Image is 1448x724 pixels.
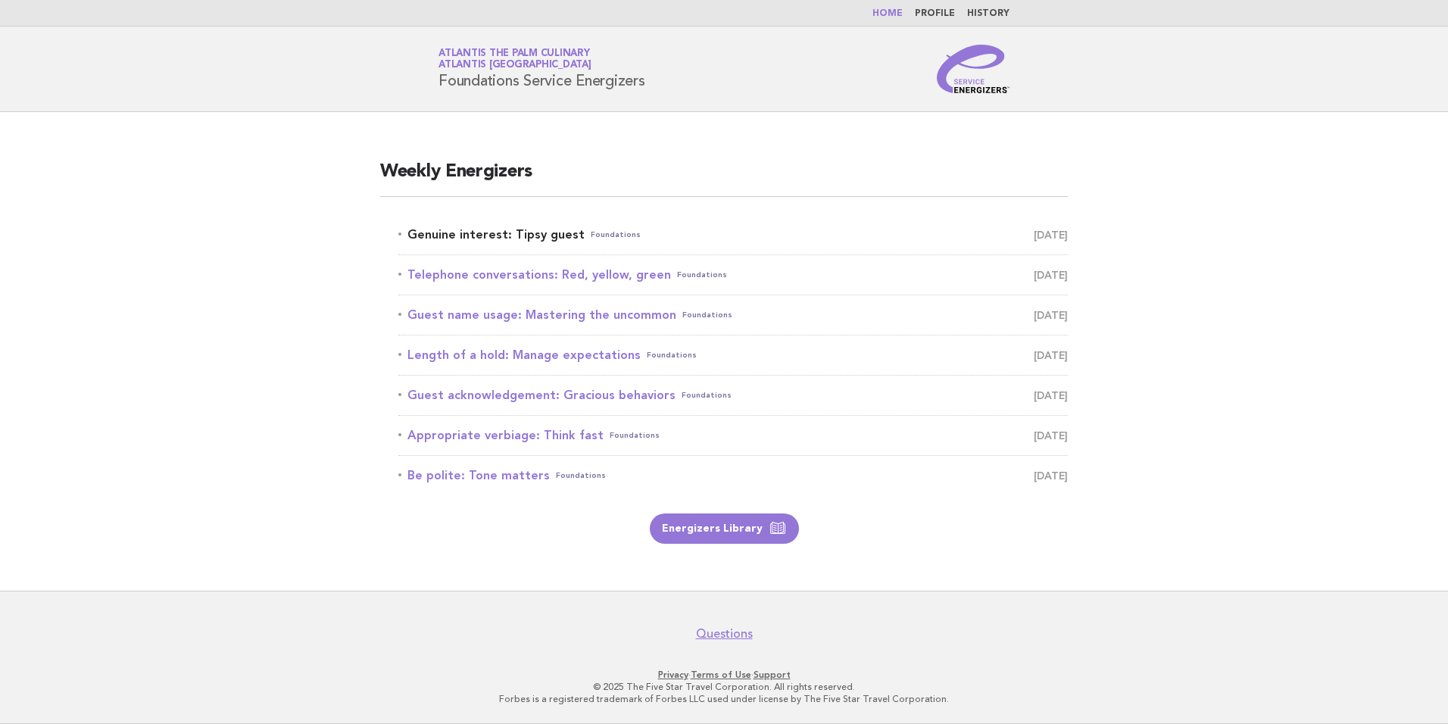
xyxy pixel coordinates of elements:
[650,513,799,544] a: Energizers Library
[556,465,606,486] span: Foundations
[754,669,791,680] a: Support
[438,48,591,70] a: Atlantis The Palm CulinaryAtlantis [GEOGRAPHIC_DATA]
[380,160,1068,197] h2: Weekly Energizers
[591,224,641,245] span: Foundations
[937,45,1010,93] img: Service Energizers
[1034,425,1068,446] span: [DATE]
[1034,264,1068,286] span: [DATE]
[967,9,1010,18] a: History
[398,425,1068,446] a: Appropriate verbiage: Think fastFoundations [DATE]
[438,61,591,70] span: Atlantis [GEOGRAPHIC_DATA]
[677,264,727,286] span: Foundations
[1034,465,1068,486] span: [DATE]
[398,224,1068,245] a: Genuine interest: Tipsy guestFoundations [DATE]
[696,626,753,641] a: Questions
[438,49,645,89] h1: Foundations Service Energizers
[1034,224,1068,245] span: [DATE]
[1034,345,1068,366] span: [DATE]
[261,693,1187,705] p: Forbes is a registered trademark of Forbes LLC used under license by The Five Star Travel Corpora...
[398,304,1068,326] a: Guest name usage: Mastering the uncommonFoundations [DATE]
[398,465,1068,486] a: Be polite: Tone mattersFoundations [DATE]
[1034,385,1068,406] span: [DATE]
[398,345,1068,366] a: Length of a hold: Manage expectationsFoundations [DATE]
[872,9,903,18] a: Home
[682,385,732,406] span: Foundations
[261,681,1187,693] p: © 2025 The Five Star Travel Corporation. All rights reserved.
[398,385,1068,406] a: Guest acknowledgement: Gracious behaviorsFoundations [DATE]
[915,9,955,18] a: Profile
[691,669,751,680] a: Terms of Use
[610,425,660,446] span: Foundations
[658,669,688,680] a: Privacy
[398,264,1068,286] a: Telephone conversations: Red, yellow, greenFoundations [DATE]
[647,345,697,366] span: Foundations
[261,669,1187,681] p: · ·
[1034,304,1068,326] span: [DATE]
[682,304,732,326] span: Foundations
